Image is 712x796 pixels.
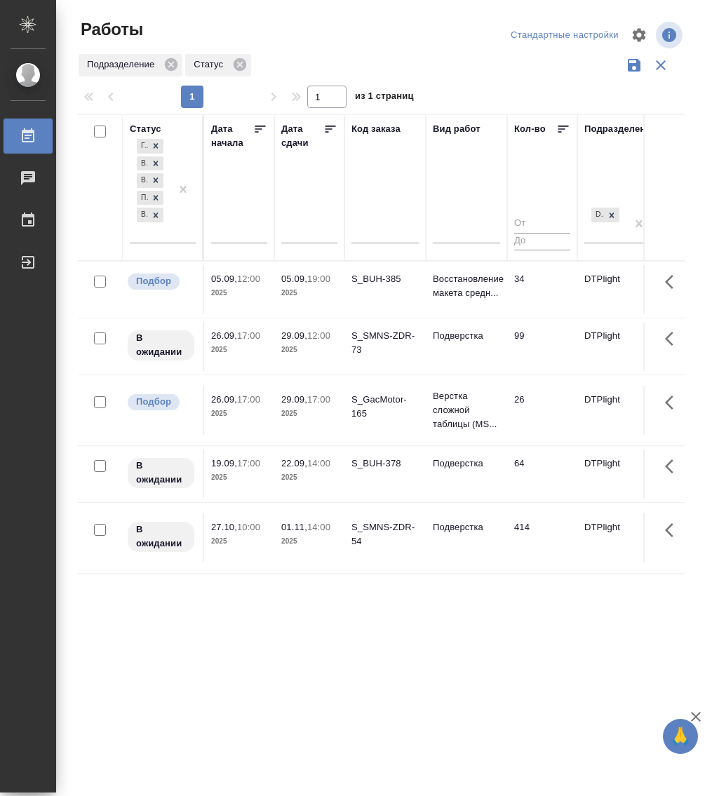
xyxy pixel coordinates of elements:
[351,457,419,471] div: S_BUH-378
[351,393,419,421] div: S_GacMotor-165
[507,513,577,562] td: 414
[211,522,237,532] p: 27.10,
[621,52,647,79] button: Сохранить фильтры
[137,208,148,222] div: Выполнен
[507,322,577,371] td: 99
[433,457,500,471] p: Подверстка
[237,458,260,468] p: 17:00
[669,722,692,751] span: 🙏
[507,25,622,46] div: split button
[281,458,307,468] p: 22.09,
[211,407,267,421] p: 2025
[514,122,546,136] div: Кол-во
[281,471,337,485] p: 2025
[126,393,196,412] div: Можно подбирать исполнителей
[126,457,196,490] div: Исполнитель назначен, приступать к работе пока рано
[307,522,330,532] p: 14:00
[79,54,182,76] div: Подразделение
[647,52,674,79] button: Сбросить фильтры
[137,156,148,171] div: В ожидании
[584,122,657,136] div: Подразделение
[351,122,401,136] div: Код заказа
[211,286,267,300] p: 2025
[577,450,659,499] td: DTPlight
[211,394,237,405] p: 26.09,
[237,394,260,405] p: 17:00
[130,122,161,136] div: Статус
[351,520,419,548] div: S_SMNS-ZDR-54
[281,534,337,548] p: 2025
[135,137,165,155] div: Готов к работе, В ожидании, В работе, Подбор, Выполнен
[87,58,159,72] p: Подразделение
[281,274,307,284] p: 05.09,
[126,329,196,362] div: Исполнитель назначен, приступать к работе пока рано
[137,191,148,205] div: Подбор
[211,343,267,357] p: 2025
[591,208,604,222] div: DTPlight
[194,58,228,72] p: Статус
[135,206,165,224] div: Готов к работе, В ожидании, В работе, Подбор, Выполнен
[351,272,419,286] div: S_BUH-385
[307,394,330,405] p: 17:00
[507,265,577,314] td: 34
[136,522,186,551] p: В ожидании
[577,265,659,314] td: DTPlight
[126,520,196,553] div: Исполнитель назначен, приступать к работе пока рано
[136,395,171,409] p: Подбор
[577,322,659,371] td: DTPlight
[622,18,656,52] span: Настроить таблицу
[656,22,685,48] span: Посмотреть информацию
[211,274,237,284] p: 05.09,
[237,330,260,341] p: 17:00
[433,272,500,300] p: Восстановление макета средн...
[657,450,690,483] button: Здесь прячутся важные кнопки
[657,513,690,547] button: Здесь прячутся важные кнопки
[663,719,698,754] button: 🙏
[135,172,165,189] div: Готов к работе, В ожидании, В работе, Подбор, Выполнен
[281,522,307,532] p: 01.11,
[211,330,237,341] p: 26.09,
[577,386,659,435] td: DTPlight
[433,122,481,136] div: Вид работ
[281,394,307,405] p: 29.09,
[136,459,186,487] p: В ожидании
[137,173,148,188] div: В работе
[433,329,500,343] p: Подверстка
[433,389,500,431] p: Верстка сложной таблицы (MS...
[281,122,323,150] div: Дата сдачи
[237,274,260,284] p: 12:00
[135,189,165,207] div: Готов к работе, В ожидании, В работе, Подбор, Выполнен
[307,274,330,284] p: 19:00
[355,88,414,108] span: из 1 страниц
[136,331,186,359] p: В ожидании
[211,471,267,485] p: 2025
[281,407,337,421] p: 2025
[507,386,577,435] td: 26
[137,139,148,154] div: Готов к работе
[281,330,307,341] p: 29.09,
[185,54,251,76] div: Статус
[281,343,337,357] p: 2025
[577,513,659,562] td: DTPlight
[657,265,690,299] button: Здесь прячутся важные кнопки
[307,330,330,341] p: 12:00
[135,155,165,173] div: Готов к работе, В ожидании, В работе, Подбор, Выполнен
[351,329,419,357] div: S_SMNS-ZDR-73
[77,18,143,41] span: Работы
[211,458,237,468] p: 19.09,
[507,450,577,499] td: 64
[136,274,171,288] p: Подбор
[514,215,570,233] input: От
[211,534,267,548] p: 2025
[307,458,330,468] p: 14:00
[237,522,260,532] p: 10:00
[514,233,570,250] input: До
[281,286,337,300] p: 2025
[657,322,690,356] button: Здесь прячутся важные кнопки
[590,206,621,224] div: DTPlight
[211,122,253,150] div: Дата начала
[433,520,500,534] p: Подверстка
